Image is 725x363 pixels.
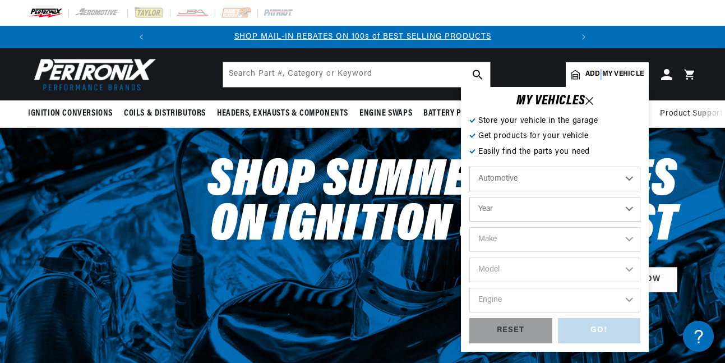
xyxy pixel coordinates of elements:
[153,31,572,43] div: 1 of 2
[124,108,206,120] span: Coils & Distributors
[28,55,157,94] img: Pertronix
[217,108,348,120] span: Headers, Exhausts & Components
[130,26,153,48] button: Translation missing: en.sections.announcements.previous_announcement
[11,124,213,135] div: JBA Performance Exhaust
[11,188,213,205] a: Shipping FAQs
[354,100,418,127] summary: Engine Swaps
[469,115,640,127] p: Store your vehicle in the garage
[11,78,213,89] div: Ignition Products
[469,318,552,343] div: RESET
[660,108,722,120] span: Product Support
[154,323,216,334] a: POWERED BY ENCHANT
[469,130,640,143] p: Get products for your vehicle
[11,217,213,227] div: Orders
[469,258,640,282] select: Model
[418,100,500,127] summary: Battery Products
[469,146,640,158] p: Easily find the parts you need
[566,62,649,87] a: Add my vehicle
[11,263,213,274] div: Payment, Pricing, and Promotions
[11,234,213,251] a: Orders FAQ
[198,159,677,249] h2: Shop Summer Rebates on Ignition & Exhaust
[516,95,585,107] h6: MY VEHICLE S
[469,197,640,222] select: Year
[234,33,491,41] a: SHOP MAIL-IN REBATES ON 100s of BEST SELLING PRODUCTS
[469,288,640,313] select: Engine
[423,108,494,120] span: Battery Products
[11,300,213,320] button: Contact Us
[211,100,354,127] summary: Headers, Exhausts & Components
[153,31,572,43] div: Announcement
[28,100,118,127] summary: Ignition Conversions
[572,26,595,48] button: Translation missing: en.sections.announcements.next_announcement
[118,100,211,127] summary: Coils & Distributors
[465,62,490,87] button: search button
[28,108,113,120] span: Ignition Conversions
[11,142,213,159] a: FAQs
[359,108,412,120] span: Engine Swaps
[469,167,640,191] select: Ride Type
[585,69,644,80] span: Add my vehicle
[223,62,490,87] input: Search Part #, Category or Keyword
[11,171,213,181] div: Shipping
[469,227,640,252] select: Make
[11,281,213,298] a: Payment, Pricing, and Promotions FAQ
[11,95,213,113] a: FAQ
